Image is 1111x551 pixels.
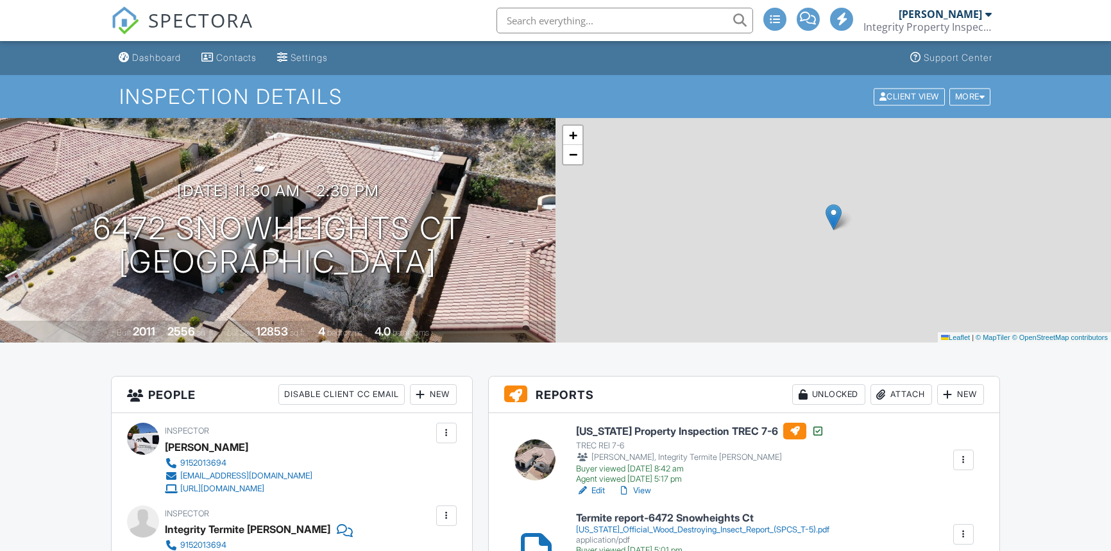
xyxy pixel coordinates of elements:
[148,6,253,33] span: SPECTORA
[291,52,328,63] div: Settings
[180,458,226,468] div: 9152013694
[393,328,429,337] span: bathrooms
[290,328,306,337] span: sq.ft.
[941,334,970,341] a: Leaflet
[972,334,974,341] span: |
[114,46,186,70] a: Dashboard
[177,182,379,199] h3: [DATE] 11:30 am - 2:30 pm
[119,85,992,108] h1: Inspection Details
[410,384,457,405] div: New
[133,325,155,338] div: 2011
[905,46,997,70] a: Support Center
[165,520,330,539] div: Integrity Termite [PERSON_NAME]
[976,334,1010,341] a: © MapTiler
[227,328,254,337] span: Lot Size
[318,325,325,338] div: 4
[167,325,195,338] div: 2556
[569,127,577,143] span: +
[180,540,226,550] div: 9152013694
[1012,334,1108,341] a: © OpenStreetMap contributors
[563,145,582,164] a: Zoom out
[563,126,582,145] a: Zoom in
[165,457,312,470] a: 9152013694
[937,384,984,405] div: New
[576,525,829,535] div: [US_STATE]_Official_Wood_Destroying_Insect_Report_(SPCS_T-5).pdf
[618,484,651,497] a: View
[576,484,605,497] a: Edit
[576,441,824,451] div: TREC REI 7-6
[576,474,824,484] div: Agent viewed [DATE] 5:17 pm
[278,384,405,405] div: Disable Client CC Email
[576,451,824,464] div: [PERSON_NAME], Integrity Termite [PERSON_NAME]
[180,471,312,481] div: [EMAIL_ADDRESS][DOMAIN_NAME]
[576,464,824,474] div: Buyer viewed [DATE] 8:42 am
[112,377,471,413] h3: People
[132,52,181,63] div: Dashboard
[872,91,948,101] a: Client View
[272,46,333,70] a: Settings
[165,470,312,482] a: [EMAIL_ADDRESS][DOMAIN_NAME]
[826,204,842,230] img: Marker
[899,8,982,21] div: [PERSON_NAME]
[874,88,945,105] div: Client View
[569,146,577,162] span: −
[196,46,262,70] a: Contacts
[870,384,932,405] div: Attach
[180,484,264,494] div: [URL][DOMAIN_NAME]
[924,52,992,63] div: Support Center
[949,88,991,105] div: More
[197,328,215,337] span: sq. ft.
[375,325,391,338] div: 4.0
[216,52,257,63] div: Contacts
[792,384,865,405] div: Unlocked
[576,513,829,524] h6: Termite report-6472 Snowheights Ct
[863,21,992,33] div: Integrity Property Inspections
[327,328,362,337] span: bedrooms
[576,423,824,439] h6: [US_STATE] Property Inspection TREC 7-6
[165,482,312,495] a: [URL][DOMAIN_NAME]
[489,377,999,413] h3: Reports
[111,17,253,44] a: SPECTORA
[165,426,209,436] span: Inspector
[165,509,209,518] span: Inspector
[111,6,139,35] img: The Best Home Inspection Software - Spectora
[576,535,829,545] div: application/pdf
[256,325,288,338] div: 12853
[93,212,462,280] h1: 6472 Snowheights Ct [GEOGRAPHIC_DATA]
[576,423,824,484] a: [US_STATE] Property Inspection TREC 7-6 TREC REI 7-6 [PERSON_NAME], Integrity Termite [PERSON_NAM...
[165,437,248,457] div: [PERSON_NAME]
[496,8,753,33] input: Search everything...
[117,328,131,337] span: Built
